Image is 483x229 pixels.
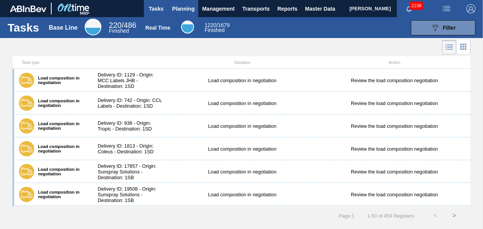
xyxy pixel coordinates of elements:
[109,22,136,33] div: Base Line
[34,144,85,153] label: Load composition in negotiation
[426,206,445,225] button: <
[318,169,470,175] div: Review the load composition negotiation
[366,213,414,219] span: 1 - 50 of 459 Registers
[148,4,164,13] span: Tasks
[90,97,166,109] div: Delivery ID: 742 - Origin: CCL Labels - Destination: 1SD
[466,4,475,13] img: Logout
[242,4,270,13] span: Transports
[318,123,470,129] div: Review the load composition negotiation
[456,40,470,54] div: Card Vision
[442,40,456,54] div: List Vision
[8,23,39,32] h1: Tasks
[318,146,470,152] div: Review the load composition negotiation
[205,22,216,28] span: 1220
[109,21,122,29] span: 220
[172,4,194,13] span: Planning
[34,76,85,85] label: Load composition in negotiation
[34,167,85,176] label: Load composition in negotiation
[109,28,129,34] span: Finished
[443,25,456,31] span: Filter
[318,192,470,197] div: Review the load composition negotiation
[318,100,470,106] div: Review the load composition negotiation
[339,213,354,219] span: Page : 1
[145,25,170,31] div: Real Time
[305,4,335,13] span: Master Data
[90,120,166,132] div: Delivery ID: 938 - Origin: Tropic - Destination: 1SD
[49,24,78,31] div: Base Line
[14,60,90,65] div: Task type
[181,21,194,33] div: Real Time
[85,19,101,35] div: Base Line
[205,22,230,28] span: / 1679
[318,78,470,83] div: Review the load composition negotiation
[166,123,319,129] div: Load composition in negotiation
[90,163,166,180] div: Delivery ID: 17857 - Origin: Sunspray Solutions - Destination: 1SB
[166,146,319,152] div: Load composition in negotiation
[411,20,475,35] button: Filter
[109,21,136,29] span: / 486
[397,3,421,14] button: Notifications
[90,72,166,89] div: Delivery ID: 1129 - Origin: MCC Labels JHB - Destination: 1SD
[10,5,46,12] img: TNhmsLtSVTkK8tSr43FrP2fwEKptu5GPRR3wAAAABJRU5ErkJggg==
[90,143,166,154] div: Delivery ID: 1813 - Origin: Coleus - Destination: 1SD
[90,186,166,203] div: Delivery ID: 19508 - Origin: Sunspray Solutions - Destination: 1SB
[202,4,235,13] span: Management
[205,27,225,33] span: Finished
[410,2,423,10] span: 2238
[34,190,85,199] label: Load composition in negotiation
[34,99,85,108] label: Load composition in negotiation
[166,60,319,65] div: Situation
[166,169,319,175] div: Load composition in negotiation
[34,121,85,130] label: Load composition in negotiation
[445,206,464,225] button: >
[277,4,297,13] span: Reports
[166,78,319,83] div: Load composition in negotiation
[166,100,319,106] div: Load composition in negotiation
[166,192,319,197] div: Load composition in negotiation
[442,4,451,13] img: userActions
[205,23,230,33] div: Real Time
[318,60,470,65] div: Action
